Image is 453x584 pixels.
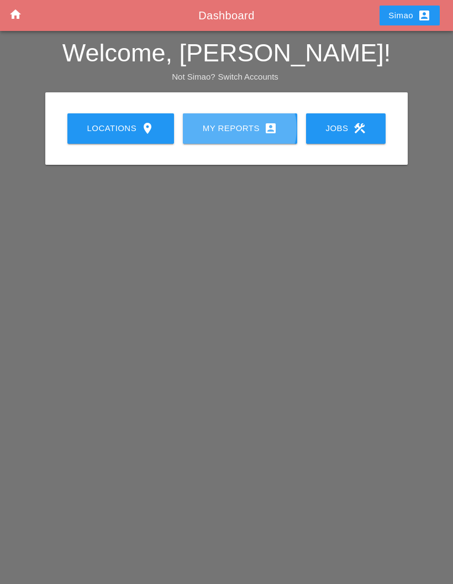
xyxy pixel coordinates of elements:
[85,122,156,135] div: Locations
[198,9,254,22] span: Dashboard
[172,72,215,81] span: Not Simao?
[324,122,368,135] div: Jobs
[201,122,280,135] div: My Reports
[141,122,154,135] i: location_on
[388,9,431,22] div: Simao
[353,122,366,135] i: construction
[306,113,386,144] a: Jobs
[218,72,278,81] a: Switch Accounts
[380,6,440,25] button: Simao
[418,9,431,22] i: account_box
[67,113,174,144] a: Locations
[9,8,22,21] i: home
[264,122,277,135] i: account_box
[183,113,297,144] a: My Reports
